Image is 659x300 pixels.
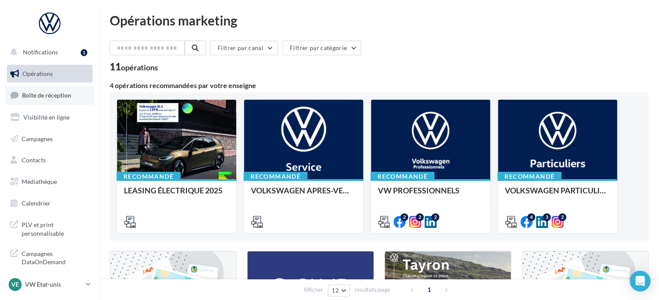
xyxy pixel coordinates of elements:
[22,178,57,185] span: Médiathèque
[81,49,87,56] div: 1
[22,92,71,99] span: Boîte de réception
[5,215,94,241] a: PLV et print personnalisable
[332,287,339,294] span: 12
[22,219,89,237] span: PLV et print personnalisable
[124,186,229,203] div: LEASING ÉLECTRIQUE 2025
[416,213,424,221] div: 2
[527,213,535,221] div: 4
[400,213,408,221] div: 2
[431,213,439,221] div: 2
[282,41,361,55] button: Filtrer par catégorie
[378,186,483,203] div: VW PROFESSIONNELS
[22,70,53,77] span: Opérations
[304,286,323,294] span: Afficher
[11,280,19,289] span: VE
[5,108,94,126] a: Visibilité en ligne
[5,194,94,212] a: Calendrier
[121,63,158,71] div: opérations
[355,286,390,294] span: résultats/page
[110,14,649,27] div: Opérations marketing
[22,135,53,142] span: Campagnes
[5,43,91,61] button: Notifications 1
[422,283,436,297] span: 1
[244,172,307,181] div: Recommandé
[117,172,181,181] div: Recommandé
[630,271,650,291] div: Open Intercom Messenger
[110,82,649,89] div: 4 opérations recommandées par votre enseigne
[558,213,566,221] div: 2
[5,65,94,83] a: Opérations
[5,86,94,104] a: Boîte de réception
[25,280,82,289] p: VW Etat-unis
[22,248,89,266] span: Campagnes DataOnDemand
[210,41,278,55] button: Filtrer par canal
[5,244,94,270] a: Campagnes DataOnDemand
[22,199,51,207] span: Calendrier
[22,156,46,164] span: Contacts
[23,48,58,56] span: Notifications
[371,172,434,181] div: Recommandé
[7,276,92,293] a: VE VW Etat-unis
[110,62,158,72] div: 11
[5,130,94,148] a: Campagnes
[251,186,356,203] div: VOLKSWAGEN APRES-VENTE
[23,114,70,121] span: Visibilité en ligne
[5,173,94,191] a: Médiathèque
[328,284,350,297] button: 12
[5,151,94,169] a: Contacts
[543,213,551,221] div: 3
[497,172,561,181] div: Recommandé
[505,186,610,203] div: VOLKSWAGEN PARTICULIER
